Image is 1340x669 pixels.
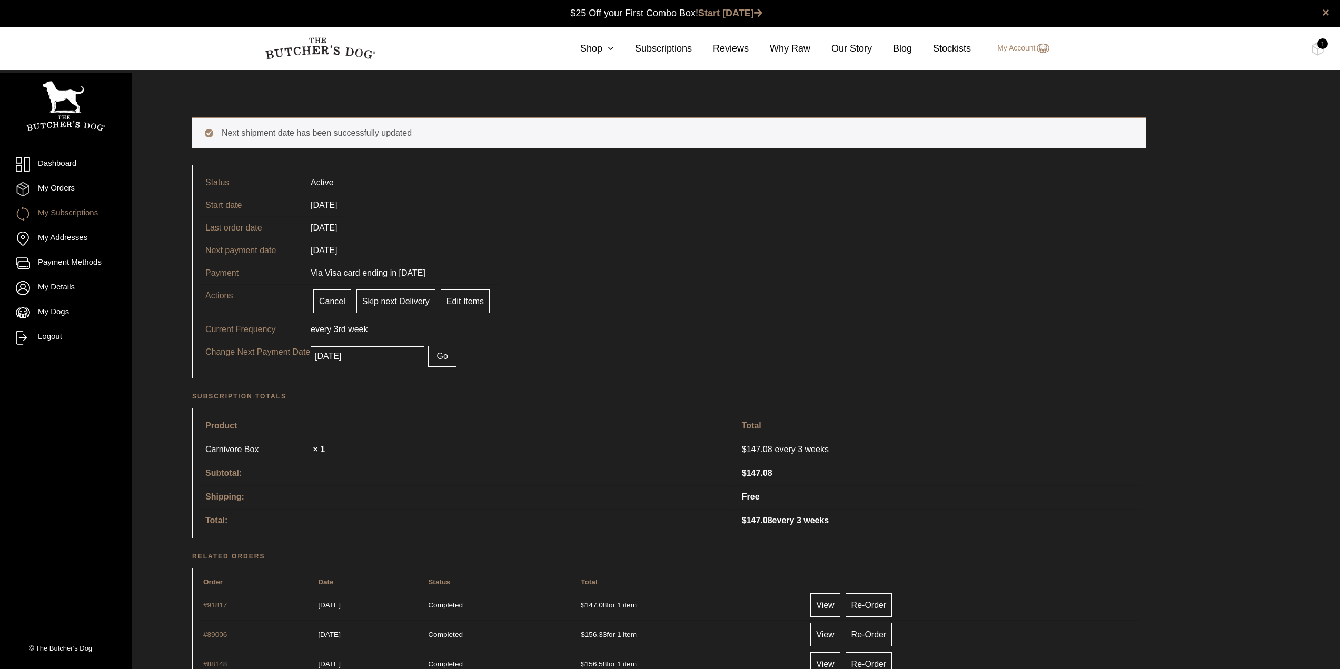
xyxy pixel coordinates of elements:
[199,239,304,262] td: Next payment date
[16,281,116,295] a: My Details
[16,331,116,345] a: Logout
[318,631,341,638] time: 1752017927
[199,172,304,194] td: Status
[428,346,456,367] button: Go
[1322,6,1329,19] a: close
[348,325,368,334] span: week
[26,81,105,131] img: TBD_Portrait_Logo_White.png
[313,289,351,313] a: Cancel
[205,346,311,358] p: Change Next Payment Date
[311,325,346,334] span: every 3rd
[742,445,747,454] span: $
[318,660,341,668] time: 1750634725
[810,593,840,617] a: View
[313,445,325,454] strong: × 1
[424,620,575,648] td: Completed
[742,468,747,477] span: $
[577,620,802,648] td: for 1 item
[203,631,227,638] a: View order number 89006
[199,485,734,508] th: Shipping:
[987,42,1049,55] a: My Account
[199,462,734,484] th: Subtotal:
[424,591,575,619] td: Completed
[581,578,597,586] span: Total
[742,516,772,525] span: 147.08
[872,42,912,56] a: Blog
[742,443,775,456] span: 147.08
[577,591,802,619] td: for 1 item
[428,578,450,586] span: Status
[205,443,311,456] a: Carnivore Box
[203,601,227,609] a: View order number 91817
[318,601,341,609] time: 1757029191
[304,172,340,194] td: Active
[810,623,840,646] a: View
[203,660,227,668] a: View order number 88148
[16,232,116,246] a: My Addresses
[736,509,1139,532] td: every 3 weeks
[581,601,607,609] span: 147.08
[203,578,223,586] span: Order
[304,216,343,239] td: [DATE]
[304,194,343,216] td: [DATE]
[192,551,1146,562] h2: Related orders
[16,256,116,271] a: Payment Methods
[192,391,1146,402] h2: Subscription totals
[698,8,762,18] a: Start [DATE]
[742,516,747,525] span: $
[1311,42,1324,56] img: TBD_Cart-Full.png
[581,631,607,638] span: 156.33
[199,194,304,216] td: Start date
[199,216,304,239] td: Last order date
[199,262,304,284] td: Payment
[1317,38,1328,49] div: 1
[692,42,749,56] a: Reviews
[199,509,734,532] th: Total:
[810,42,872,56] a: Our Story
[205,323,311,336] p: Current Frequency
[199,284,304,318] td: Actions
[356,289,435,313] a: Skip next Delivery
[441,289,490,313] a: Edit Items
[16,306,116,320] a: My Dogs
[581,631,585,638] span: $
[912,42,971,56] a: Stockists
[192,117,1146,148] div: Next shipment date has been successfully updated
[749,42,810,56] a: Why Raw
[199,415,734,437] th: Product
[16,157,116,172] a: Dashboard
[581,660,585,668] span: $
[559,42,614,56] a: Shop
[16,207,116,221] a: My Subscriptions
[736,415,1139,437] th: Total
[846,593,892,617] a: Re-Order
[318,578,333,586] span: Date
[742,468,772,477] span: 147.08
[736,485,1139,508] td: Free
[736,438,1139,461] td: every 3 weeks
[581,601,585,609] span: $
[311,268,425,277] span: Via Visa card ending in [DATE]
[304,239,343,262] td: [DATE]
[581,660,607,668] span: 156.58
[846,623,892,646] a: Re-Order
[614,42,692,56] a: Subscriptions
[16,182,116,196] a: My Orders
